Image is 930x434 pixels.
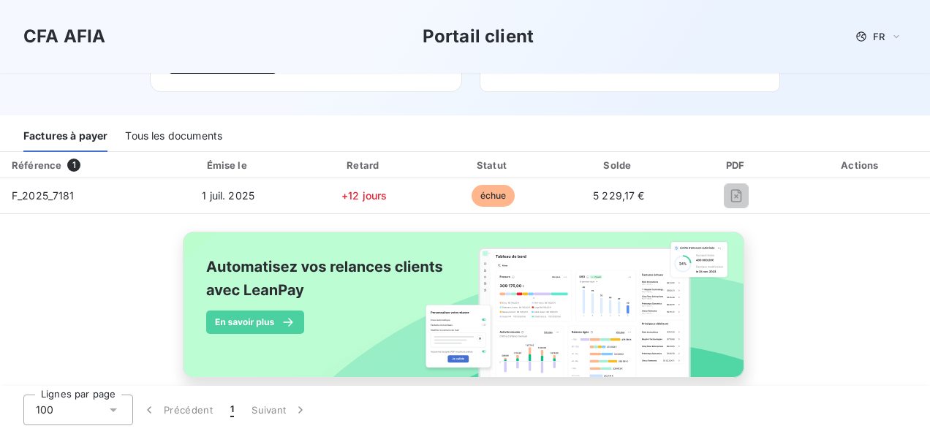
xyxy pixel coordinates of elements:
span: 5 229,17 € [593,189,645,202]
span: FR [873,31,885,42]
button: 1 [222,395,243,425]
span: échue [472,185,515,207]
span: 1 juil. 2025 [202,189,254,202]
div: Référence [12,159,61,171]
div: Tous les documents [125,121,222,152]
button: Précédent [133,395,222,425]
div: Actions [795,158,927,172]
span: +12 jours [341,189,387,202]
img: banner [170,223,760,403]
div: Factures à payer [23,121,107,152]
span: 1 [67,159,80,172]
span: 1 [230,403,234,417]
h3: CFA AFIA [23,23,105,50]
span: F_2025_7181 [12,189,75,202]
div: Solde [559,158,678,172]
div: Retard [302,158,426,172]
div: Statut [432,158,553,172]
div: Émise le [160,158,296,172]
div: PDF [684,158,790,172]
button: Suivant [243,395,317,425]
h3: Portail client [423,23,534,50]
span: 100 [36,403,53,417]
